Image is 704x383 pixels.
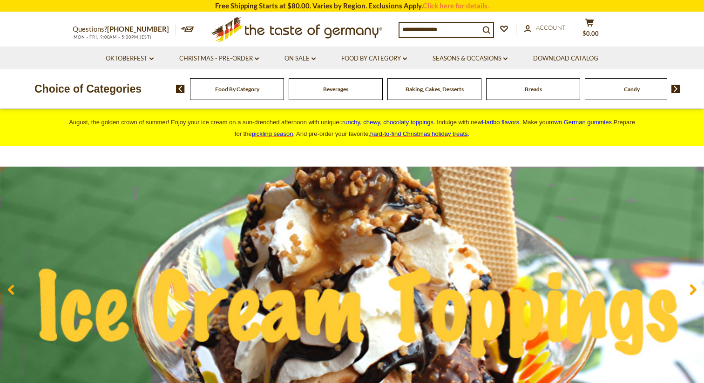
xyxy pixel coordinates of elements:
img: next arrow [671,85,680,93]
a: [PHONE_NUMBER] [107,25,169,33]
a: Seasons & Occasions [433,54,508,64]
p: Questions? [73,23,176,35]
a: Download Catalog [533,54,598,64]
span: runchy, chewy, chocolaty toppings [342,119,433,126]
a: Food By Category [215,86,259,93]
a: Breads [525,86,542,93]
a: On Sale [284,54,316,64]
a: Candy [624,86,640,93]
a: Haribo flavors [482,119,519,126]
a: hard-to-find Christmas holiday treats [370,130,468,137]
a: Christmas - PRE-ORDER [179,54,259,64]
span: own German gummies [551,119,612,126]
span: MON - FRI, 9:00AM - 5:00PM (EST) [73,34,152,40]
a: Click here for details. [423,1,489,10]
a: crunchy, chewy, chocolaty toppings [339,119,433,126]
img: previous arrow [176,85,185,93]
a: Baking, Cakes, Desserts [406,86,464,93]
a: Food By Category [341,54,407,64]
a: Oktoberfest [106,54,154,64]
span: . [370,130,469,137]
button: $0.00 [575,18,603,41]
a: own German gummies. [551,119,613,126]
span: August, the golden crown of summer! Enjoy your ice cream on a sun-drenched afternoon with unique ... [69,119,635,137]
a: pickling season [252,130,293,137]
a: Account [524,23,566,33]
span: $0.00 [582,30,599,37]
span: Account [536,24,566,31]
a: Beverages [323,86,348,93]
